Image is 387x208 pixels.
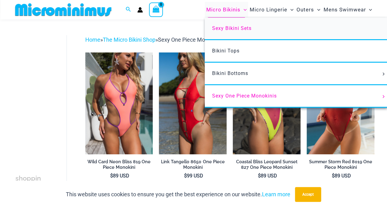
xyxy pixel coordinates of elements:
nav: Site Navigation [204,1,375,19]
h2: Wild Card Neon Bliss 819 One Piece Monokini [85,159,153,170]
span: Micro Lingerie [250,2,287,18]
p: This website uses cookies to ensure you get the best experience on our website. [66,190,290,199]
a: Account icon link [137,7,143,13]
span: Menu Toggle [240,2,247,18]
a: Learn more [262,191,290,198]
a: The Micro Bikini Shop [103,36,155,43]
span: Sexy Bikini Sets [212,25,252,31]
span: Outers [296,2,314,18]
span: $ [184,173,187,179]
a: Search icon link [126,6,131,14]
span: Micro Bikinis [206,2,240,18]
span: Sexy One Piece Monokinis [212,93,277,99]
span: Menu Toggle [380,73,387,76]
span: Bikini Tops [212,48,240,54]
a: Wild Card Neon Bliss 819 One Piece Monokini [85,159,153,173]
bdi: 89 USD [332,173,351,179]
span: $ [258,173,261,179]
a: Coastal Bliss Leopard Sunset 827 One Piece Monokini [233,159,300,173]
a: Link Tangello 8650 One Piece Monokini 11Link Tangello 8650 One Piece Monokini 12Link Tangello 865... [159,52,227,154]
img: Wild Card Neon Bliss 819 One Piece 04 [85,52,153,154]
span: Menu Toggle [314,2,320,18]
a: OutersMenu ToggleMenu Toggle [295,2,322,18]
span: Sexy One Piece Monokinis [158,36,222,43]
a: Summer Storm Red 8019 One Piece Monokini [307,159,374,173]
span: Menu Toggle [380,95,387,98]
a: Home [85,36,100,43]
span: Menu Toggle [366,2,372,18]
h2: Coastal Bliss Leopard Sunset 827 One Piece Monokini [233,159,300,170]
span: $ [332,173,335,179]
span: Menu Toggle [287,2,293,18]
img: Link Tangello 8650 One Piece Monokini 11 [159,52,227,154]
a: View Shopping Cart, empty [149,2,163,17]
a: Micro LingerieMenu ToggleMenu Toggle [248,2,295,18]
a: Link Tangello 8650 One Piece Monokini [159,159,227,173]
iframe: TrustedSite Certified [15,30,71,154]
h2: Summer Storm Red 8019 One Piece Monokini [307,159,374,170]
span: » » [85,36,222,43]
bdi: 99 USD [184,173,203,179]
bdi: 89 USD [110,173,129,179]
h2: Link Tangello 8650 One Piece Monokini [159,159,227,170]
button: Accept [295,187,321,202]
span: $ [110,173,113,179]
a: Micro BikinisMenu ToggleMenu Toggle [205,2,248,18]
bdi: 89 USD [258,173,277,179]
a: Mens SwimwearMenu ToggleMenu Toggle [322,2,373,18]
span: Mens Swimwear [323,2,366,18]
a: Wild Card Neon Bliss 819 One Piece 04Wild Card Neon Bliss 819 One Piece 05Wild Card Neon Bliss 81... [85,52,153,154]
span: shopping [15,174,41,193]
span: Bikini Bottoms [212,70,248,76]
img: MM SHOP LOGO FLAT [13,3,114,17]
